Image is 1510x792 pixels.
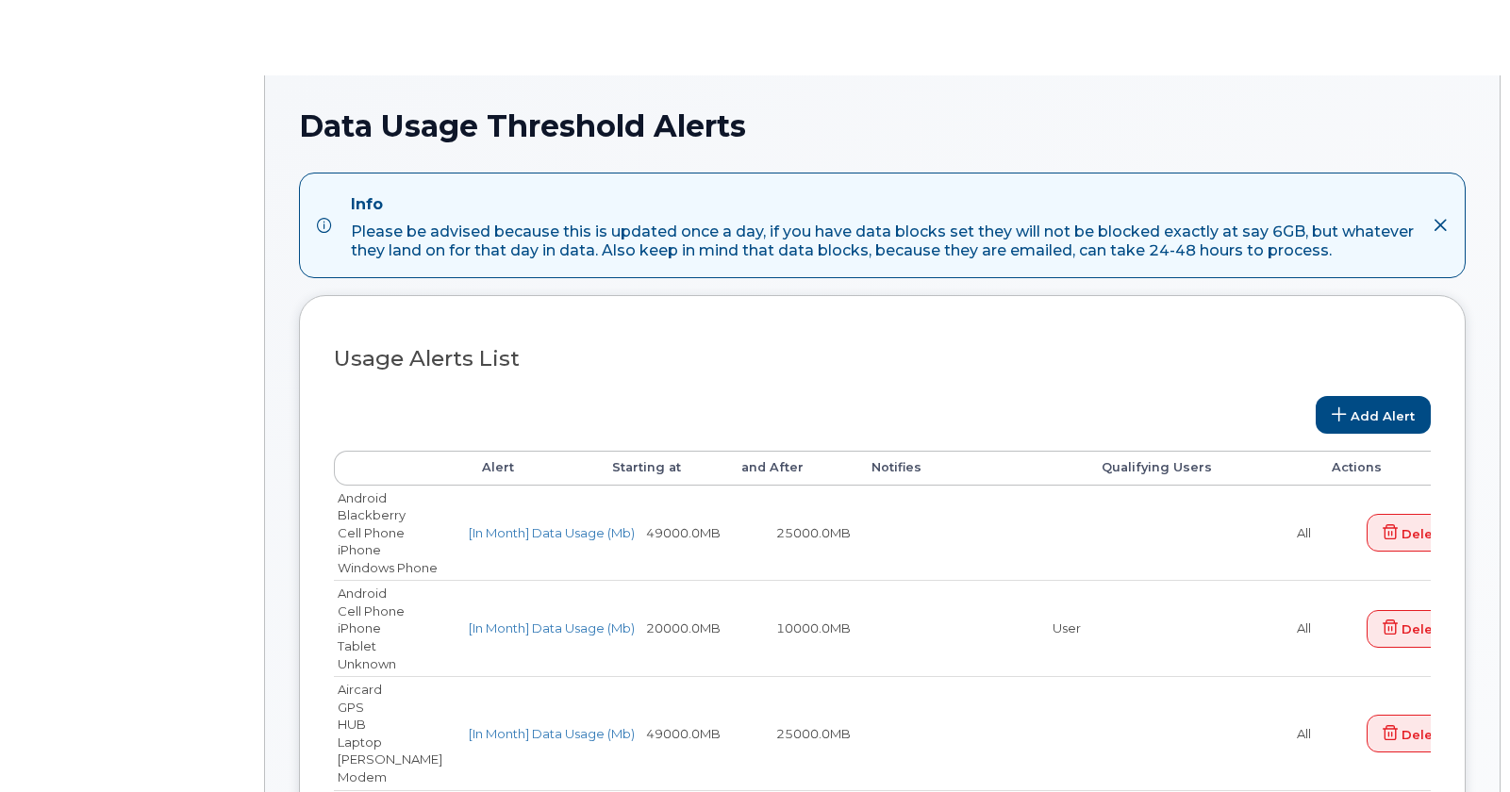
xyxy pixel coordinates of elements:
div: Please be advised because this is updated once a day, if you have data blocks set they will not b... [351,223,1418,260]
a: [In Month] Data Usage (Mb) [469,525,635,540]
th: Alert [465,451,595,485]
th: and After [724,451,855,485]
th: Notifies [855,451,1085,485]
td: Aircard GPS HUB Laptop [PERSON_NAME] Modem [334,676,465,789]
td: 49000.0MB [595,486,725,581]
th: Actions [1315,451,1466,485]
a: Delete [1367,715,1462,752]
a: [In Month] Data Usage (Mb) [469,726,635,741]
td: Android Blackberry Cell Phone iPhone Windows Phone [334,486,465,581]
td: Android Cell Phone iPhone Tablet Unknown [334,580,465,676]
h1: Data Usage Threshold Alerts [299,109,1466,142]
td: 25000.0MB [724,486,855,581]
a: Delete [1367,610,1462,648]
td: 10000.0MB [724,580,855,676]
h4: Info [351,195,1418,214]
a: [In Month] Data Usage (Mb) [469,620,635,635]
a: Delete [1367,514,1462,552]
h3: Usage Alerts List [334,347,1431,371]
td: 20000.0MB [595,580,725,676]
td: 49000.0MB [595,676,725,789]
td: 25000.0MB [724,676,855,789]
th: Qualifying Users [1085,451,1315,485]
td: All [1085,676,1315,789]
a: Add Alert [1316,396,1431,434]
td: All [1085,580,1315,676]
td: All [1085,486,1315,581]
th: Starting at [595,451,725,485]
td: User [855,580,1085,676]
